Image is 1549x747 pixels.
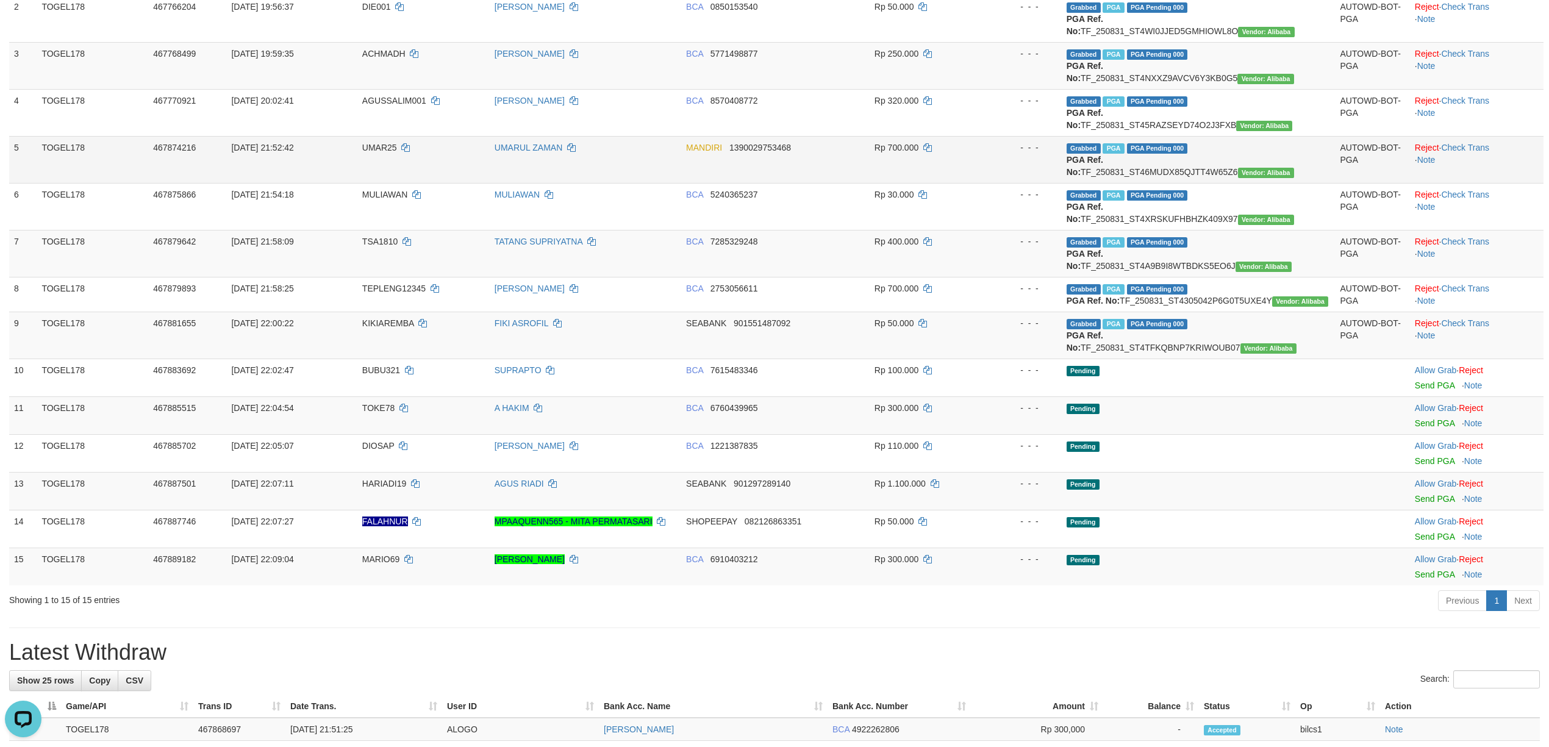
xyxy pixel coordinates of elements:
[1336,136,1410,183] td: AUTOWD-BOT-PGA
[9,359,37,396] td: 10
[1103,49,1124,60] span: Marked by bilcs1
[710,49,758,59] span: Copy 5771498877 to clipboard
[231,516,293,526] span: [DATE] 22:07:27
[1417,155,1436,165] a: Note
[1464,532,1483,541] a: Note
[118,670,151,691] a: CSV
[9,230,37,277] td: 7
[1459,516,1483,526] a: Reject
[599,695,828,718] th: Bank Acc. Name: activate to sort column ascending
[153,516,196,526] span: 467887746
[686,96,703,105] span: BCA
[37,359,148,396] td: TOGEL178
[1441,284,1489,293] a: Check Trans
[362,479,406,488] span: HARIADI19
[1067,108,1103,130] b: PGA Ref. No:
[1464,494,1483,504] a: Note
[1438,590,1487,611] a: Previous
[1415,284,1439,293] a: Reject
[875,516,914,526] span: Rp 50.000
[9,670,82,691] a: Show 25 rows
[1415,381,1454,390] a: Send PGA
[875,441,918,451] span: Rp 110.000
[1441,49,1489,59] a: Check Trans
[9,312,37,359] td: 9
[37,510,148,548] td: TOGEL178
[1459,554,1483,564] a: Reject
[231,479,293,488] span: [DATE] 22:07:11
[1415,403,1459,413] span: ·
[362,318,414,328] span: KIKIAREMBA
[986,95,1056,107] div: - - -
[686,479,726,488] span: SEABANK
[1441,237,1489,246] a: Check Trans
[710,441,758,451] span: Copy 1221387835 to clipboard
[1236,121,1292,131] span: Vendor URL: https://settle4.1velocity.biz
[442,695,599,718] th: User ID: activate to sort column ascending
[9,89,37,136] td: 4
[1459,441,1483,451] a: Reject
[1453,670,1540,688] input: Search:
[1459,365,1483,375] a: Reject
[1410,510,1544,548] td: ·
[1415,96,1439,105] a: Reject
[1410,42,1544,89] td: · ·
[1238,168,1294,178] span: Vendor URL: https://settle4.1velocity.biz
[495,190,540,199] a: MULIAWAN
[1415,237,1439,246] a: Reject
[686,237,703,246] span: BCA
[37,89,148,136] td: TOGEL178
[1067,284,1101,295] span: Grabbed
[1417,202,1436,212] a: Note
[1238,27,1294,37] span: Vendor URL: https://settle4.1velocity.biz
[1127,319,1188,329] span: PGA Pending
[37,396,148,434] td: TOGEL178
[686,190,703,199] span: BCA
[1127,96,1188,107] span: PGA Pending
[1067,331,1103,352] b: PGA Ref. No:
[986,141,1056,154] div: - - -
[875,365,918,375] span: Rp 100.000
[1127,143,1188,154] span: PGA Pending
[1067,190,1101,201] span: Grabbed
[1410,183,1544,230] td: · ·
[362,49,406,59] span: ACHMADH
[153,49,196,59] span: 467768499
[1062,136,1336,183] td: TF_250831_ST46MUDX85QJTT4W65Z6
[1127,190,1188,201] span: PGA Pending
[495,49,565,59] a: [PERSON_NAME]
[17,676,74,685] span: Show 25 rows
[153,554,196,564] span: 467889182
[1506,590,1540,611] a: Next
[495,516,653,526] a: MPAAQUENN565 - MITA PERMATASARI
[1441,2,1489,12] a: Check Trans
[1067,249,1103,271] b: PGA Ref. No:
[986,364,1056,376] div: - - -
[875,318,914,328] span: Rp 50.000
[37,42,148,89] td: TOGEL178
[686,284,703,293] span: BCA
[495,318,548,328] a: FIKI ASROFIL
[1410,548,1544,585] td: ·
[1410,434,1544,472] td: ·
[1103,2,1124,13] span: Marked by bilcs1
[231,318,293,328] span: [DATE] 22:00:22
[1415,494,1454,504] a: Send PGA
[1199,695,1295,718] th: Status: activate to sort column ascending
[875,554,918,564] span: Rp 300.000
[1067,237,1101,248] span: Grabbed
[686,403,703,413] span: BCA
[37,277,148,312] td: TOGEL178
[875,284,918,293] span: Rp 700.000
[986,317,1056,329] div: - - -
[986,282,1056,295] div: - - -
[1067,404,1100,414] span: Pending
[362,237,398,246] span: TSA1810
[875,143,918,152] span: Rp 700.000
[686,2,703,12] span: BCA
[9,277,37,312] td: 8
[1103,143,1124,154] span: Marked by bilcs1
[495,441,565,451] a: [PERSON_NAME]
[1410,359,1544,396] td: ·
[745,516,801,526] span: Copy 082126863351 to clipboard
